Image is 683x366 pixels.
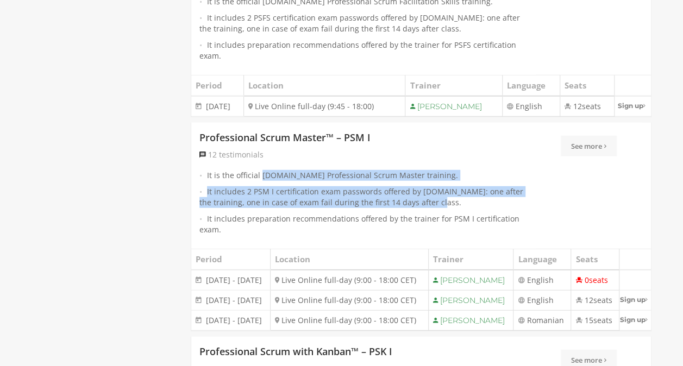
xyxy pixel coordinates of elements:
th: Language [503,75,560,96]
td: Live Online full-day (9:00 - 18:00 CET) [270,311,428,331]
td: [PERSON_NAME] [428,291,513,311]
th: Trainer [428,249,513,270]
span: [DATE] - [DATE] [206,315,262,325]
td: 15 [571,311,619,331]
td: 0 [571,270,619,291]
li: It includes preparation recommendations offered by the trainer for PSFS certification exam. [199,40,528,61]
a: Professional Scrum Master™ – PSM I [199,131,371,145]
span: [DATE] [206,101,230,111]
span: 12 testimonials [208,149,264,160]
span: seats [593,315,612,325]
td: English [513,270,571,291]
span: seats [593,295,612,305]
td: 12 [571,291,619,311]
th: Period [191,249,270,270]
a: Sign up [619,311,651,329]
li: It is the official [DOMAIN_NAME] Professional Scrum Master training. [199,170,528,181]
th: Location [270,249,428,270]
td: English [513,291,571,311]
th: Trainer [405,75,503,96]
th: Seats [571,249,619,270]
a: Sign up [615,97,650,115]
td: English [503,96,560,117]
li: It includes 2 PSFS certification exam passwords offered by [DOMAIN_NAME]: one after the training,... [199,12,528,34]
td: Live Online full-day (9:45 - 18:00) [244,96,405,117]
td: Romanian [513,311,571,331]
a: Professional Scrum with Kanban™ – PSK I [199,345,392,359]
th: Period [191,75,244,96]
th: Language [513,249,571,270]
td: Live Online full-day (9:00 - 18:00 CET) [270,270,428,291]
span: seats [582,101,601,111]
span: [DATE] - [DATE] [206,275,262,285]
a: See more [561,136,617,156]
td: 12 [560,96,615,117]
th: Location [244,75,405,96]
li: It includes 2 PSM I certification exam passwords offered by [DOMAIN_NAME]: one after the training... [199,186,528,208]
th: Seats [560,75,615,96]
li: It includes preparation recommendations offered by the trainer for PSM I certification exam. [199,213,528,235]
td: [PERSON_NAME] [405,96,503,117]
span: [DATE] - [DATE] [206,295,262,305]
span: seats [588,275,607,285]
a: Sign up [619,291,651,308]
a: 12 testimonials [199,149,264,160]
td: [PERSON_NAME] [428,311,513,331]
td: [PERSON_NAME] [428,270,513,291]
td: Live Online full-day (9:00 - 18:00 CET) [270,291,428,311]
